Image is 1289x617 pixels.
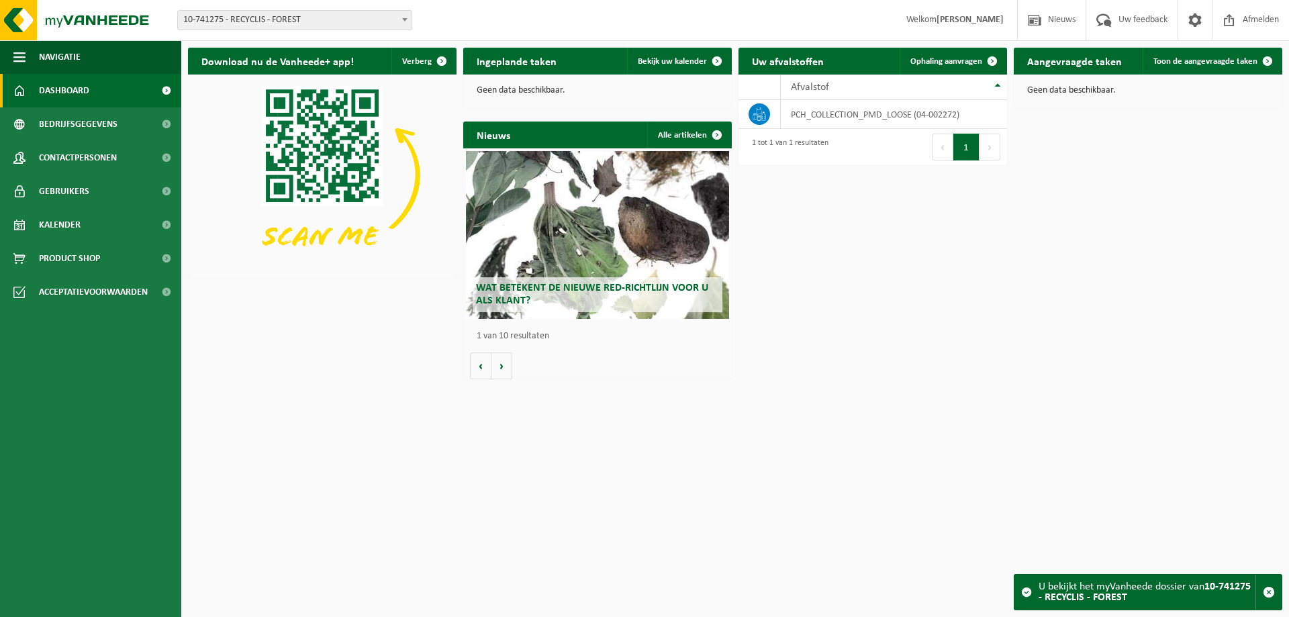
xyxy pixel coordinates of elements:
[491,352,512,379] button: Volgende
[39,107,117,141] span: Bedrijfsgegevens
[738,48,837,74] h2: Uw afvalstoffen
[476,283,708,306] span: Wat betekent de nieuwe RED-richtlijn voor u als klant?
[910,57,982,66] span: Ophaling aanvragen
[39,141,117,175] span: Contactpersonen
[937,15,1004,25] strong: [PERSON_NAME]
[647,122,730,148] a: Alle artikelen
[39,40,81,74] span: Navigatie
[638,57,707,66] span: Bekijk uw kalender
[953,134,980,160] button: 1
[178,11,412,30] span: 10-741275 - RECYCLIS - FOREST
[39,208,81,242] span: Kalender
[477,332,725,341] p: 1 van 10 resultaten
[980,134,1000,160] button: Next
[39,74,89,107] span: Dashboard
[932,134,953,160] button: Previous
[466,151,729,319] a: Wat betekent de nieuwe RED-richtlijn voor u als klant?
[627,48,730,75] a: Bekijk uw kalender
[1153,57,1257,66] span: Toon de aangevraagde taken
[1027,86,1269,95] p: Geen data beschikbaar.
[39,275,148,309] span: Acceptatievoorwaarden
[745,132,828,162] div: 1 tot 1 van 1 resultaten
[1143,48,1281,75] a: Toon de aangevraagde taken
[463,122,524,148] h2: Nieuws
[781,100,1007,129] td: PCH_COLLECTION_PMD_LOOSE (04-002272)
[177,10,412,30] span: 10-741275 - RECYCLIS - FOREST
[402,57,432,66] span: Verberg
[188,48,367,74] h2: Download nu de Vanheede+ app!
[1039,575,1255,610] div: U bekijkt het myVanheede dossier van
[791,82,829,93] span: Afvalstof
[188,75,457,276] img: Download de VHEPlus App
[470,352,491,379] button: Vorige
[1039,581,1251,603] strong: 10-741275 - RECYCLIS - FOREST
[39,175,89,208] span: Gebruikers
[900,48,1006,75] a: Ophaling aanvragen
[463,48,570,74] h2: Ingeplande taken
[1014,48,1135,74] h2: Aangevraagde taken
[39,242,100,275] span: Product Shop
[477,86,718,95] p: Geen data beschikbaar.
[391,48,455,75] button: Verberg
